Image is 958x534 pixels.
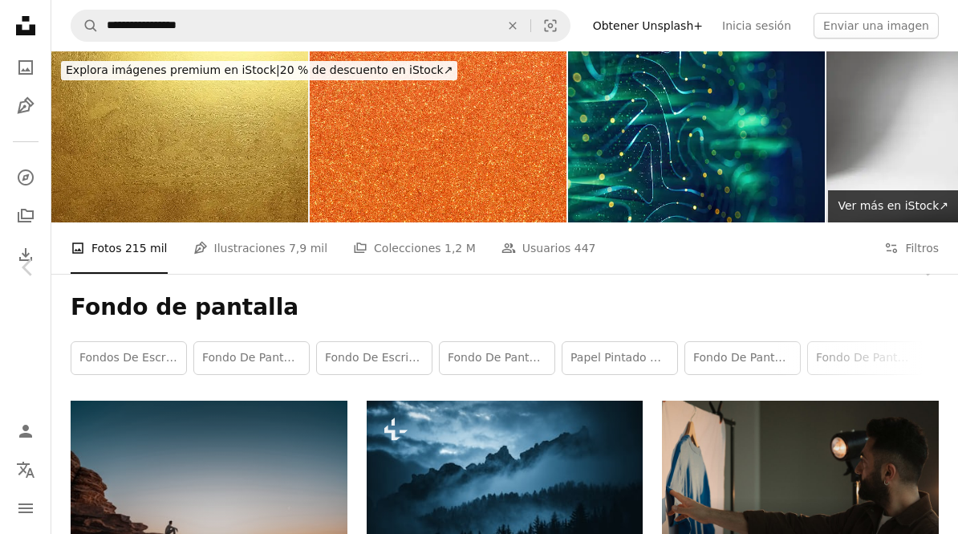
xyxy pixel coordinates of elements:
span: 20 % de descuento en iStock ↗ [66,63,453,76]
span: 447 [574,239,596,257]
span: Explora imágenes premium en iStock | [66,63,280,76]
h1: Fondo de pantalla [71,293,939,322]
a: Explora imágenes premium en iStock|20 % de descuento en iStock↗ [51,51,467,90]
a: fondo de pantalla para móvil [808,342,923,374]
a: Ver más en iStock↗ [828,190,958,222]
img: Textura de fondo abstracto naranja brillante [310,51,566,222]
a: Obtener Unsplash+ [583,13,712,39]
span: 7,9 mil [289,239,327,257]
a: Inicia sesión [712,13,801,39]
a: Colecciones 1,2 M [353,222,476,274]
button: Idioma [10,454,42,486]
button: Borrar [495,10,530,41]
form: Encuentra imágenes en todo el sitio [71,10,570,42]
button: Enviar una imagen [814,13,939,39]
a: Fondo de escritorio [317,342,432,374]
a: fondo de pantalla de escritorio [685,342,800,374]
a: Fondo de pantalla 4k [440,342,554,374]
button: Buscar en Unsplash [71,10,99,41]
img: Fondo de tecnología con líneas fluidas y partículas de luz [568,51,825,222]
a: Una cadena montañosa cubierta de niebla y nubes [367,476,643,491]
span: 1,2 M [444,239,476,257]
a: Usuarios 447 [501,222,596,274]
a: fondo de pantalla 4k [194,342,309,374]
a: Un hombre sentado en una roca en el desierto [71,486,347,500]
a: Ilustraciones 7,9 mil [193,222,328,274]
span: Ver más en iStock ↗ [838,199,948,212]
button: Filtros [884,222,939,274]
img: Brushed Gold [51,51,308,222]
a: Ilustraciones [10,90,42,122]
a: papel pintado del ordenador portátil [562,342,677,374]
a: Iniciar sesión / Registrarse [10,415,42,447]
a: Fotos [10,51,42,84]
button: Búsqueda visual [531,10,570,41]
a: Fondos de escritorio [71,342,186,374]
a: Explorar [10,161,42,194]
button: Menú [10,492,42,524]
